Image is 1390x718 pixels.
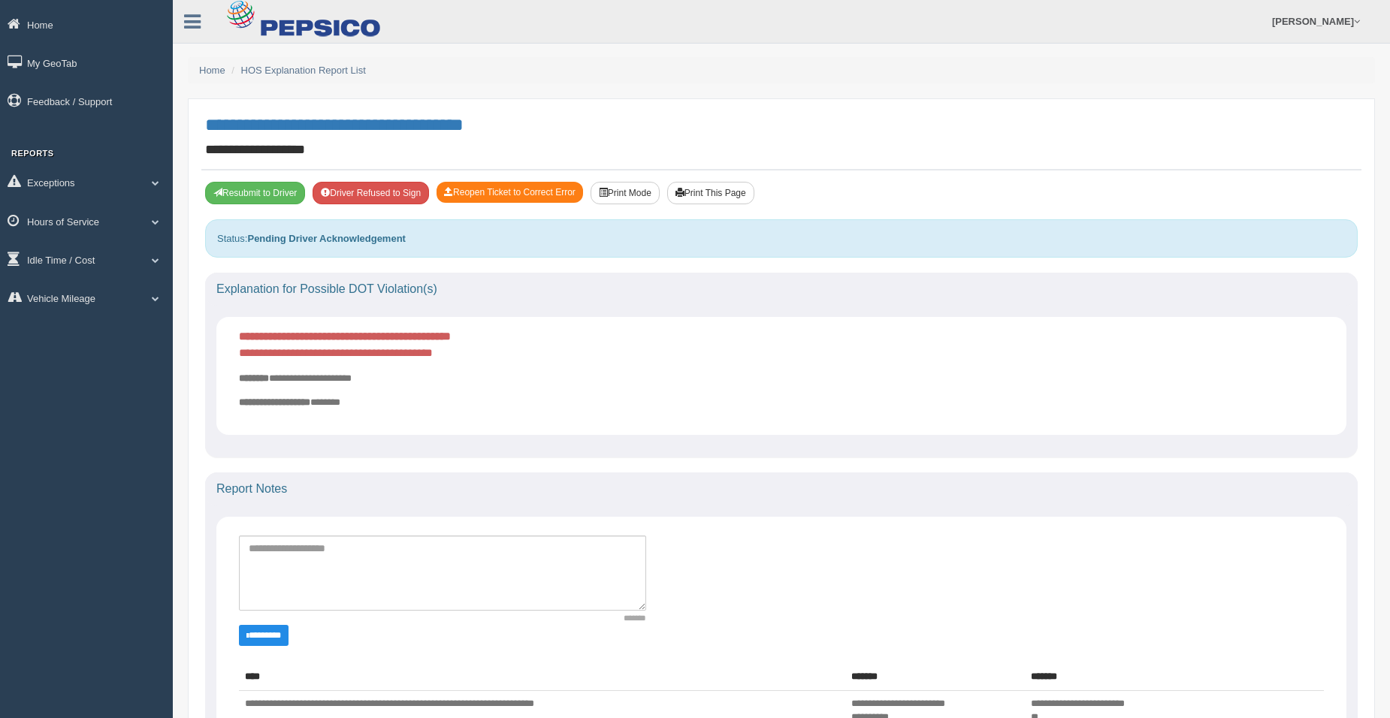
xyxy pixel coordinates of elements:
[591,182,660,204] button: Print Mode
[239,625,289,646] button: Change Filter Options
[199,65,225,76] a: Home
[313,182,429,204] button: Driver Refused to Sign
[247,233,405,244] strong: Pending Driver Acknowledgement
[667,182,754,204] button: Print This Page
[437,182,583,203] button: Reopen Ticket
[241,65,366,76] a: HOS Explanation Report List
[205,472,1358,505] div: Report Notes
[205,273,1358,306] div: Explanation for Possible DOT Violation(s)
[205,219,1358,258] div: Status:
[205,182,305,204] button: Resubmit To Driver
